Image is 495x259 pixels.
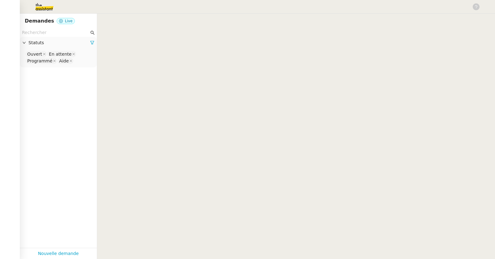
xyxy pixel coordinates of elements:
[26,51,47,57] nz-select-item: Ouvert
[28,39,90,46] span: Statuts
[22,29,89,36] input: Rechercher
[47,51,76,57] nz-select-item: En attente
[27,58,52,64] div: Programmé
[59,58,69,64] div: Aide
[49,51,71,57] div: En attente
[25,17,54,25] nz-page-header-title: Demandes
[26,58,57,64] nz-select-item: Programmé
[58,58,73,64] nz-select-item: Aide
[27,51,42,57] div: Ouvert
[20,37,97,49] div: Statuts
[38,250,79,257] a: Nouvelle demande
[65,19,73,23] span: Live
